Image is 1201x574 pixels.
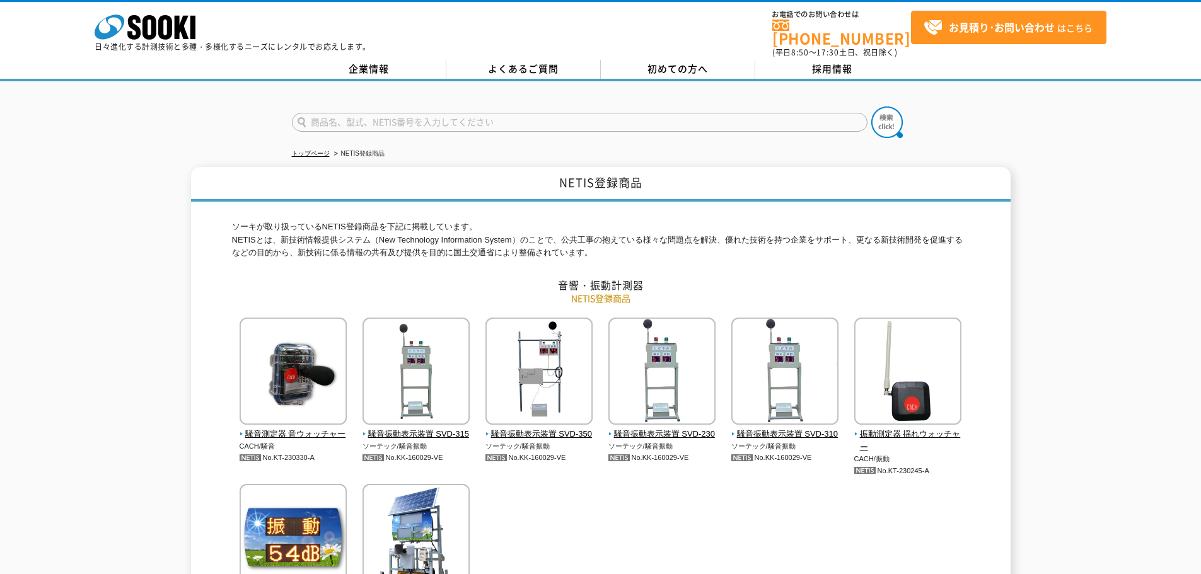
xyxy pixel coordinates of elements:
[608,428,716,441] span: 騒音振動表示装置 SVD-230
[446,60,601,79] a: よくあるご質問
[608,416,716,441] a: 騒音振動表示装置 SVD-230
[363,441,470,452] p: ソーテック/騒音振動
[731,441,839,452] p: ソーテック/騒音振動
[854,454,962,464] p: CACH/振動
[232,278,970,292] h2: 音響・振動計測器
[854,318,961,428] img: 振動測定器 揺れウォッチャー
[485,428,593,441] span: 騒音振動表示装置 SVD-350
[791,47,809,58] span: 8:50
[363,318,470,428] img: 騒音振動表示装置 SVD-315
[363,416,470,441] a: 騒音振動表示装置 SVD-315
[816,47,839,58] span: 17:30
[240,416,347,441] a: 騒音測定器 音ウォッチャー
[871,106,903,138] img: btn_search.png
[731,318,838,428] img: 騒音振動表示装置 SVD-310
[608,441,716,452] p: ソーテック/騒音振動
[731,428,839,441] span: 騒音振動表示装置 SVD-310
[95,43,371,50] p: 日々進化する計測技術と多種・多様化するニーズにレンタルでお応えします。
[731,416,839,441] a: 騒音振動表示装置 SVD-310
[772,11,911,18] span: お電話でのお問い合わせは
[240,428,347,441] span: 騒音測定器 音ウォッチャー
[292,60,446,79] a: 企業情報
[332,147,385,161] li: NETIS登録商品
[854,428,962,454] span: 振動測定器 揺れウォッチャー
[292,113,867,132] input: 商品名、型式、NETIS番号を入力してください
[608,451,716,464] p: No.KK-160029-VE
[601,60,755,79] a: 初めての方へ
[240,318,347,428] img: 騒音測定器 音ウォッチャー
[911,11,1106,44] a: お見積り･お問い合わせはこちら
[240,451,347,464] p: No.KT-230330-A
[647,62,708,76] span: 初めての方へ
[232,292,970,305] p: NETIS登録商品
[485,441,593,452] p: ソーテック/騒音振動
[949,20,1055,35] strong: お見積り･お問い合わせ
[924,18,1093,37] span: はこちら
[772,47,897,58] span: (平日 ～ 土日、祝日除く)
[485,318,593,428] img: 騒音振動表示装置 SVD-350
[772,20,911,45] a: [PHONE_NUMBER]
[755,60,910,79] a: 採用情報
[363,451,470,464] p: No.KK-160029-VE
[485,451,593,464] p: No.KK-160029-VE
[292,150,330,157] a: トップページ
[240,441,347,452] p: CACH/騒音
[485,416,593,441] a: 騒音振動表示装置 SVD-350
[608,318,716,428] img: 騒音振動表示装置 SVD-230
[191,167,1011,202] h1: NETIS登録商品
[232,221,970,260] p: ソーキが取り扱っているNETIS登録商品を下記に掲載しています。 NETISとは、新技術情報提供システム（New Technology Information System）のことで、公共工事の...
[854,416,962,454] a: 振動測定器 揺れウォッチャー
[854,464,962,478] p: No.KT-230245-A
[363,428,470,441] span: 騒音振動表示装置 SVD-315
[731,451,839,464] p: No.KK-160029-VE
